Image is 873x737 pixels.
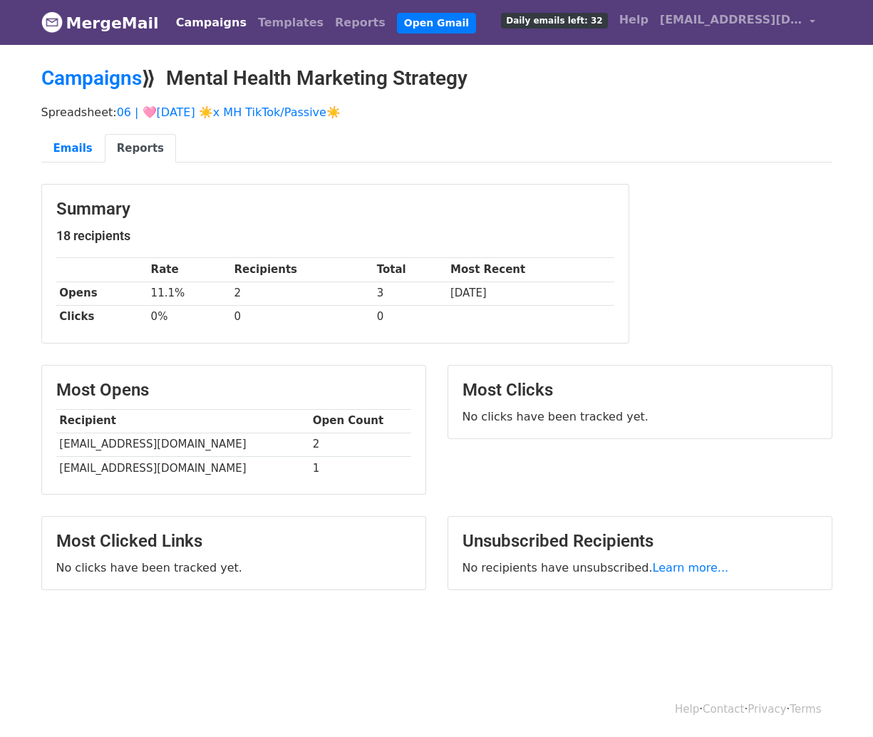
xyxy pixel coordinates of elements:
th: Opens [56,282,148,305]
p: No recipients have unsubscribed. [463,560,817,575]
a: MergeMail [41,8,159,38]
a: [EMAIL_ADDRESS][DOMAIN_NAME] [654,6,821,39]
td: 2 [309,433,411,456]
iframe: Chat Widget [802,669,873,737]
a: Help [675,703,699,716]
td: 3 [373,282,447,305]
a: Help [614,6,654,34]
h3: Unsubscribed Recipients [463,531,817,552]
a: Open Gmail [397,13,476,33]
td: [DATE] [447,282,614,305]
a: Privacy [748,703,786,716]
h5: 18 recipients [56,228,614,244]
h3: Summary [56,199,614,220]
th: Total [373,258,447,282]
span: [EMAIL_ADDRESS][DOMAIN_NAME] [660,11,802,29]
th: Open Count [309,409,411,433]
td: [EMAIL_ADDRESS][DOMAIN_NAME] [56,456,309,480]
a: Templates [252,9,329,37]
a: Campaigns [41,66,142,90]
th: Recipient [56,409,309,433]
p: No clicks have been tracked yet. [56,560,411,575]
th: Rate [148,258,231,282]
th: Recipients [231,258,373,282]
a: Contact [703,703,744,716]
a: Reports [105,134,176,163]
a: 06 | 🩷[DATE] ☀️x MH TikTok/Passive☀️ [117,105,341,119]
a: Campaigns [170,9,252,37]
h3: Most Opens [56,380,411,401]
td: [EMAIL_ADDRESS][DOMAIN_NAME] [56,433,309,456]
h3: Most Clicked Links [56,531,411,552]
th: Most Recent [447,258,614,282]
h2: ⟫ Mental Health Marketing Strategy [41,66,832,91]
td: 0 [373,305,447,329]
td: 1 [309,456,411,480]
a: Daily emails left: 32 [495,6,613,34]
td: 11.1% [148,282,231,305]
span: Daily emails left: 32 [501,13,607,29]
a: Learn more... [653,561,729,574]
a: Emails [41,134,105,163]
img: MergeMail logo [41,11,63,33]
td: 0 [231,305,373,329]
p: No clicks have been tracked yet. [463,409,817,424]
td: 2 [231,282,373,305]
td: 0% [148,305,231,329]
th: Clicks [56,305,148,329]
a: Reports [329,9,391,37]
h3: Most Clicks [463,380,817,401]
p: Spreadsheet: [41,105,832,120]
a: Terms [790,703,821,716]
